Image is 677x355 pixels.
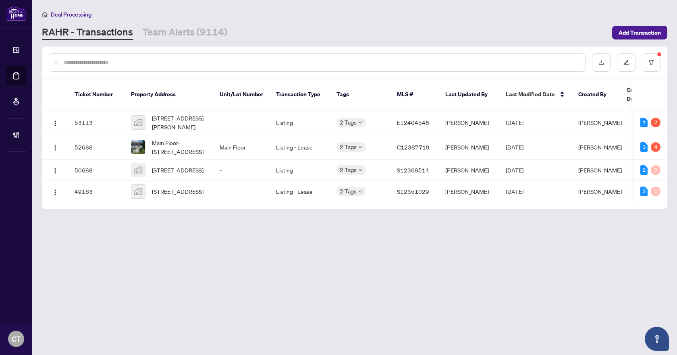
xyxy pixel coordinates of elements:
td: 52688 [68,135,125,160]
td: 53113 [68,110,125,135]
td: [PERSON_NAME] [439,110,499,135]
button: Logo [49,185,62,198]
span: 2 Tags [340,187,357,196]
span: [STREET_ADDRESS] [152,166,204,174]
td: 49163 [68,181,125,202]
button: Open asap [645,327,669,351]
td: 50688 [68,160,125,181]
button: Add Transaction [612,26,667,39]
img: Logo [52,120,58,127]
button: filter [642,53,660,72]
img: logo [6,6,26,21]
img: thumbnail-img [131,140,145,154]
td: Main Floor [213,135,270,160]
span: [DATE] [506,143,523,151]
span: [DATE] [506,166,523,174]
span: home [42,12,48,17]
span: Add Transaction [619,26,661,39]
span: download [598,60,604,65]
td: - [213,160,270,181]
span: [PERSON_NAME] [578,119,622,126]
span: S12368514 [397,166,429,174]
th: Last Modified Date [499,79,572,110]
th: Created Date [620,79,677,110]
button: Logo [49,164,62,176]
td: Listing - Lease [270,135,330,160]
th: Ticket Number [68,79,125,110]
td: [PERSON_NAME] [439,181,499,202]
span: down [358,120,362,125]
div: 2 [640,187,648,196]
span: [DATE] [506,119,523,126]
span: 2 Tags [340,165,357,174]
div: 0 [651,187,660,196]
span: [STREET_ADDRESS] [152,187,204,196]
span: down [358,168,362,172]
span: CT [12,333,21,345]
span: E12404548 [397,119,429,126]
td: Listing [270,160,330,181]
span: 2 Tags [340,118,357,127]
img: Logo [52,168,58,174]
span: edit [623,60,629,65]
button: download [592,53,611,72]
span: [PERSON_NAME] [578,166,622,174]
span: [PERSON_NAME] [578,188,622,195]
td: [PERSON_NAME] [439,160,499,181]
span: Main Floor-[STREET_ADDRESS] [152,138,207,156]
th: Transaction Type [270,79,330,110]
span: [DATE] [506,188,523,195]
span: Last Modified Date [506,90,555,99]
span: [PERSON_NAME] [578,143,622,151]
td: - [213,110,270,135]
span: filter [648,60,654,65]
div: 2 [640,165,648,175]
th: Tags [330,79,390,110]
img: Logo [52,145,58,151]
button: edit [617,53,635,72]
th: Property Address [125,79,213,110]
a: Team Alerts (9114) [143,25,227,40]
img: thumbnail-img [131,163,145,177]
th: Unit/Lot Number [213,79,270,110]
img: Logo [52,189,58,195]
div: 4 [651,142,660,152]
img: thumbnail-img [131,116,145,129]
div: 1 [640,118,648,127]
div: 3 [640,142,648,152]
td: [PERSON_NAME] [439,135,499,160]
td: Listing - Lease [270,181,330,202]
div: 2 [651,118,660,127]
th: Created By [572,79,620,110]
img: thumbnail-img [131,185,145,198]
td: - [213,181,270,202]
span: [STREET_ADDRESS][PERSON_NAME] [152,114,207,131]
button: Logo [49,141,62,154]
td: Listing [270,110,330,135]
div: 0 [651,165,660,175]
a: RAHR - Transactions [42,25,133,40]
th: MLS # [390,79,439,110]
span: down [358,145,362,149]
span: C12387719 [397,143,430,151]
span: Deal Processing [51,11,91,18]
span: 2 Tags [340,142,357,152]
th: Last Updated By [439,79,499,110]
span: down [358,189,362,193]
span: S12351029 [397,188,429,195]
button: Logo [49,116,62,129]
span: Created Date [627,85,660,103]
